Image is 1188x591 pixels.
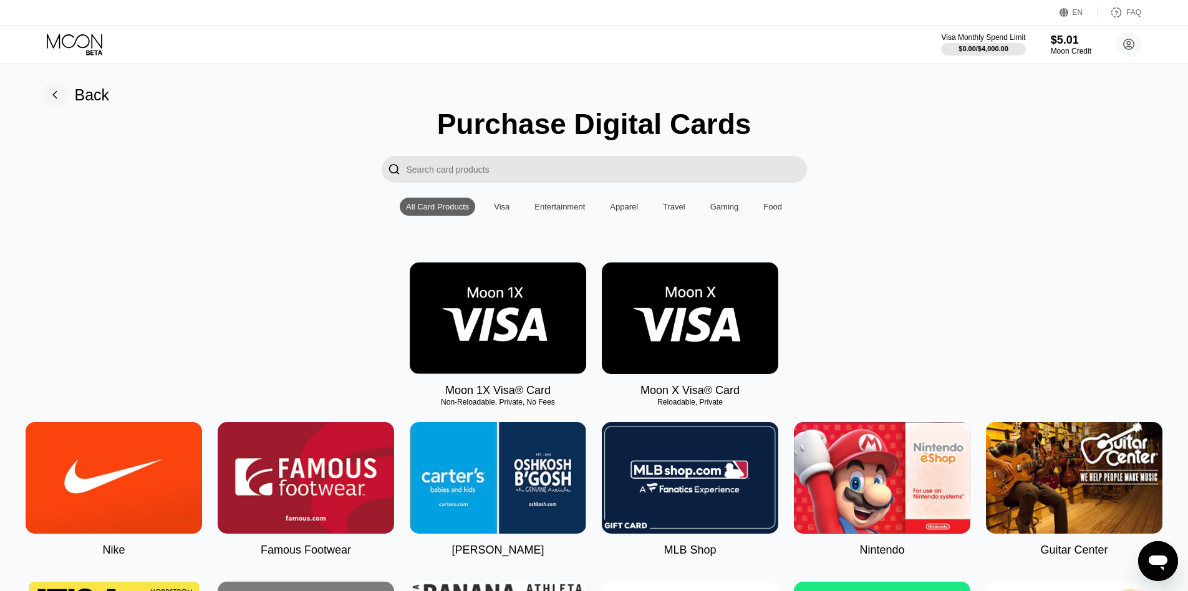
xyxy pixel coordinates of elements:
iframe: Кнопка запуска окна обмена сообщениями [1138,541,1178,581]
div: Travel [663,202,685,211]
input: Search card products [407,156,807,183]
div: Moon 1X Visa® Card [445,384,551,397]
div: EN [1073,8,1083,17]
div: MLB Shop [664,544,716,557]
div: Apparel [610,202,638,211]
div: Visa [494,202,509,211]
div: Moon X Visa® Card [640,384,740,397]
div: Non-Reloadable, Private, No Fees [410,398,586,406]
div: EN [1060,6,1098,19]
div: Gaming [704,198,745,216]
div: All Card Products [400,198,475,216]
div: Famous Footwear [261,544,351,557]
div: Entertainment [528,198,591,216]
div: Travel [657,198,692,216]
div: Back [42,82,110,107]
div: Guitar Center [1040,544,1108,557]
div: Back [75,86,110,104]
div: Moon Credit [1051,47,1091,55]
div: $5.01Moon Credit [1051,34,1091,55]
div: Gaming [710,202,739,211]
div: Nintendo [859,544,904,557]
div: All Card Products [406,202,469,211]
div: [PERSON_NAME] [452,544,544,557]
div: Visa [488,198,516,216]
div: Food [763,202,782,211]
div: Purchase Digital Cards [437,107,751,141]
div:  [388,162,400,176]
div: Entertainment [534,202,585,211]
div: $0.00 / $4,000.00 [959,45,1008,52]
div: Visa Monthly Spend Limit$0.00/$4,000.00 [941,33,1025,55]
div: Reloadable, Private [602,398,778,406]
div: Apparel [604,198,644,216]
div: Visa Monthly Spend Limit [941,33,1025,42]
div: Nike [102,544,125,557]
div: Food [757,198,788,216]
div: $5.01 [1051,34,1091,47]
div:  [382,156,407,183]
div: FAQ [1098,6,1141,19]
div: FAQ [1126,8,1141,17]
